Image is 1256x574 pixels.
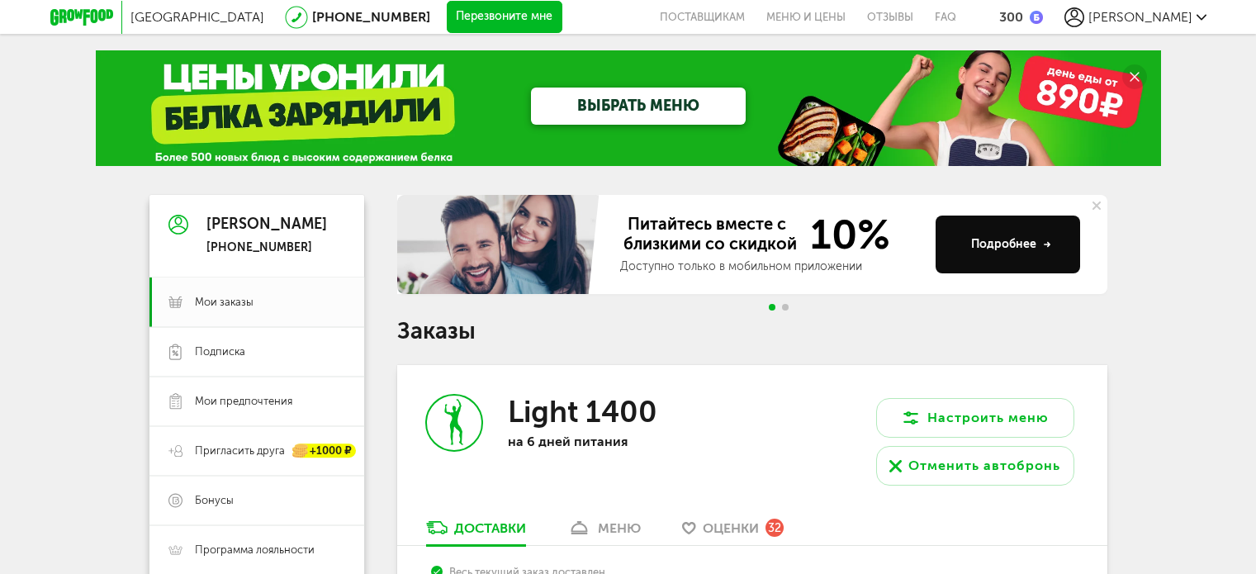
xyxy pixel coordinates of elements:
[674,519,792,545] a: Оценки 32
[936,216,1080,273] button: Подробнее
[149,278,364,327] a: Мои заказы
[130,9,264,25] span: [GEOGRAPHIC_DATA]
[876,398,1074,438] button: Настроить меню
[149,426,364,476] a: Пригласить друга +1000 ₽
[195,493,234,508] span: Бонусы
[620,214,800,255] span: Питайтесь вместе с близкими со скидкой
[206,216,327,233] div: [PERSON_NAME]
[508,394,657,429] h3: Light 1400
[908,456,1060,476] div: Отменить автобронь
[703,520,759,536] span: Оценки
[769,304,775,311] span: Go to slide 1
[559,519,649,545] a: меню
[765,519,784,537] div: 32
[312,9,430,25] a: [PHONE_NUMBER]
[418,519,534,545] a: Доставки
[620,259,922,275] div: Доступно только в мобильном приложении
[293,444,356,458] div: +1000 ₽
[999,9,1023,25] div: 300
[149,327,364,377] a: Подписка
[397,320,1107,342] h1: Заказы
[195,444,285,458] span: Пригласить друга
[454,520,526,536] div: Доставки
[195,543,315,557] span: Программа лояльности
[195,344,245,359] span: Подписка
[447,1,562,34] button: Перезвоните мне
[598,520,641,536] div: меню
[1030,11,1043,24] img: bonus_b.cdccf46.png
[206,240,327,255] div: [PHONE_NUMBER]
[149,476,364,525] a: Бонусы
[149,377,364,426] a: Мои предпочтения
[531,88,746,125] a: ВЫБРАТЬ МЕНЮ
[397,195,604,294] img: family-banner.579af9d.jpg
[782,304,789,311] span: Go to slide 2
[195,394,292,409] span: Мои предпочтения
[800,214,890,255] span: 10%
[876,446,1074,486] button: Отменить автобронь
[195,295,254,310] span: Мои заказы
[971,236,1051,253] div: Подробнее
[508,434,723,449] p: на 6 дней питания
[1088,9,1192,25] span: [PERSON_NAME]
